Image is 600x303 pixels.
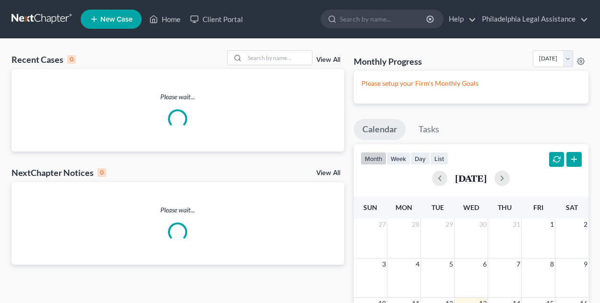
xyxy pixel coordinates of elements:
[377,219,387,230] span: 27
[533,203,543,211] span: Fri
[463,203,479,211] span: Wed
[381,258,387,270] span: 3
[549,219,555,230] span: 1
[549,258,555,270] span: 8
[363,203,377,211] span: Sun
[566,203,578,211] span: Sat
[430,152,448,165] button: list
[410,152,430,165] button: day
[12,205,344,215] p: Please wait...
[354,56,422,67] h3: Monthly Progress
[12,167,106,178] div: NextChapter Notices
[583,219,588,230] span: 2
[396,203,412,211] span: Mon
[316,170,340,176] a: View All
[478,219,488,230] span: 30
[97,168,106,177] div: 0
[386,152,410,165] button: week
[100,16,132,23] span: New Case
[415,258,420,270] span: 4
[432,203,444,211] span: Tue
[448,258,454,270] span: 5
[498,203,512,211] span: Thu
[360,152,386,165] button: month
[185,11,248,28] a: Client Portal
[316,57,340,63] a: View All
[477,11,588,28] a: Philadelphia Legal Assistance
[512,219,521,230] span: 31
[410,119,448,140] a: Tasks
[144,11,185,28] a: Home
[411,219,420,230] span: 28
[361,79,581,88] p: Please setup your Firm's Monthly Goals
[444,219,454,230] span: 29
[12,92,344,102] p: Please wait...
[455,173,487,183] h2: [DATE]
[245,51,312,65] input: Search by name...
[482,258,488,270] span: 6
[12,54,76,65] div: Recent Cases
[516,258,521,270] span: 7
[340,10,428,28] input: Search by name...
[583,258,588,270] span: 9
[444,11,476,28] a: Help
[67,55,76,64] div: 0
[354,119,406,140] a: Calendar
